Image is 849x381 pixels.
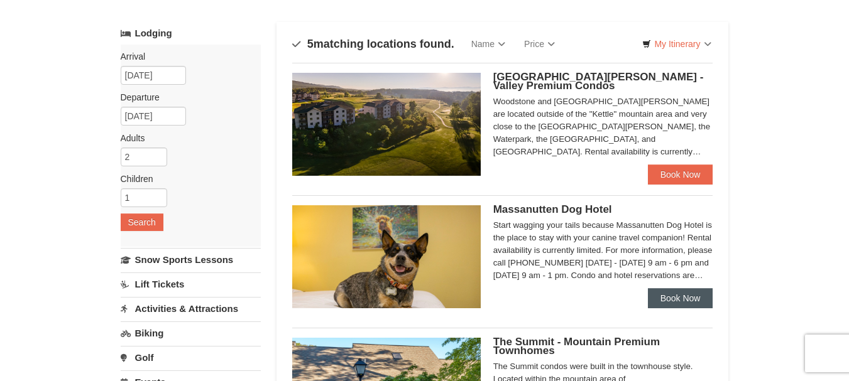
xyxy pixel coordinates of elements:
[121,248,261,271] a: Snow Sports Lessons
[121,91,251,104] label: Departure
[121,321,261,345] a: Biking
[462,31,515,56] a: Name
[634,35,719,53] a: My Itinerary
[493,336,660,357] span: The Summit - Mountain Premium Townhomes
[493,203,612,215] span: Massanutten Dog Hotel
[292,205,481,308] img: 27428181-5-81c892a3.jpg
[121,297,261,320] a: Activities & Attractions
[648,288,713,308] a: Book Now
[121,22,261,45] a: Lodging
[648,164,713,185] a: Book Now
[292,73,481,176] img: 19219041-4-ec11c166.jpg
[493,95,713,158] div: Woodstone and [GEOGRAPHIC_DATA][PERSON_NAME] are located outside of the "Kettle" mountain area an...
[307,38,314,50] span: 5
[493,71,704,92] span: [GEOGRAPHIC_DATA][PERSON_NAME] - Valley Premium Condos
[121,213,163,231] button: Search
[493,219,713,282] div: Start wagging your tails because Massanutten Dog Hotel is the place to stay with your canine trav...
[121,50,251,63] label: Arrival
[292,38,454,50] h4: matching locations found.
[121,272,261,296] a: Lift Tickets
[515,31,564,56] a: Price
[121,173,251,185] label: Children
[121,346,261,369] a: Golf
[121,132,251,144] label: Adults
